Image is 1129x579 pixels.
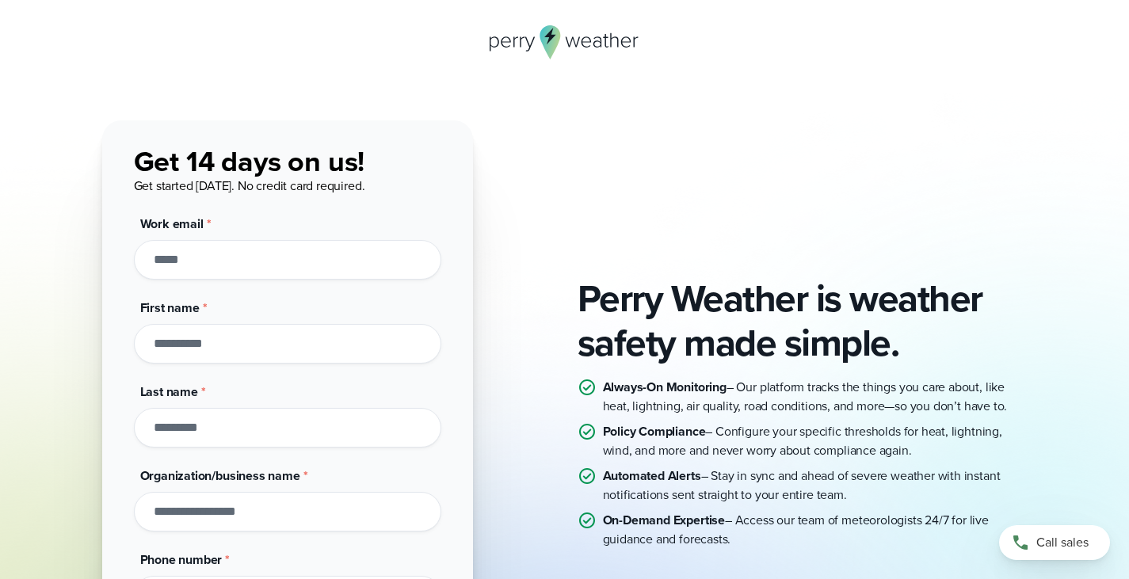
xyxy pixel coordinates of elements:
[603,378,727,396] strong: Always-On Monitoring
[140,550,223,569] span: Phone number
[603,467,1028,505] p: – Stay in sync and ahead of severe weather with instant notifications sent straight to your entir...
[603,467,701,485] strong: Automated Alerts
[603,422,1028,460] p: – Configure your specific thresholds for heat, lightning, wind, and more and never worry about co...
[603,378,1028,416] p: – Our platform tracks the things you care about, like heat, lightning, air quality, road conditio...
[134,177,365,195] span: Get started [DATE]. No credit card required.
[140,383,198,401] span: Last name
[603,511,726,529] strong: On-Demand Expertise
[578,276,1028,365] h2: Perry Weather is weather safety made simple.
[140,299,200,317] span: First name
[140,215,204,233] span: Work email
[603,511,1028,549] p: – Access our team of meteorologists 24/7 for live guidance and forecasts.
[999,525,1110,560] a: Call sales
[140,467,300,485] span: Organization/business name
[1036,533,1089,552] span: Call sales
[603,422,706,440] strong: Policy Compliance
[134,140,365,182] span: Get 14 days on us!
